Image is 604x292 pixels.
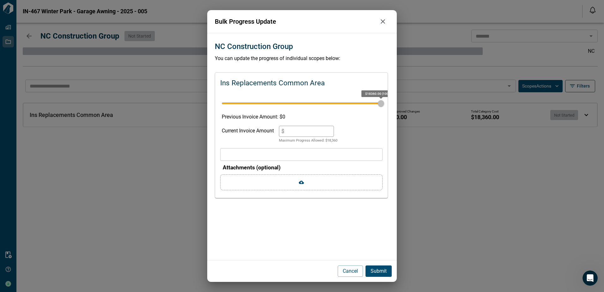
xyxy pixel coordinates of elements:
p: Submit [371,267,387,275]
p: Attachments (optional) [223,163,383,172]
p: NC Construction Group [215,41,293,52]
iframe: Intercom live chat [583,271,598,286]
p: Cancel [343,267,358,275]
p: Maximum Progress Allowed: $ 18,360 [279,138,337,143]
button: Cancel [338,265,363,277]
div: Current Invoice Amount [222,126,274,143]
button: Submit [365,265,392,277]
p: Ins Replacements Common Area [220,78,325,88]
p: Previous Invoice Amount: $ 0 [222,113,381,121]
p: You can update the progress of individual scopes below: [215,55,389,62]
p: Bulk Progress Update [215,17,377,26]
span: $ [281,128,284,134]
